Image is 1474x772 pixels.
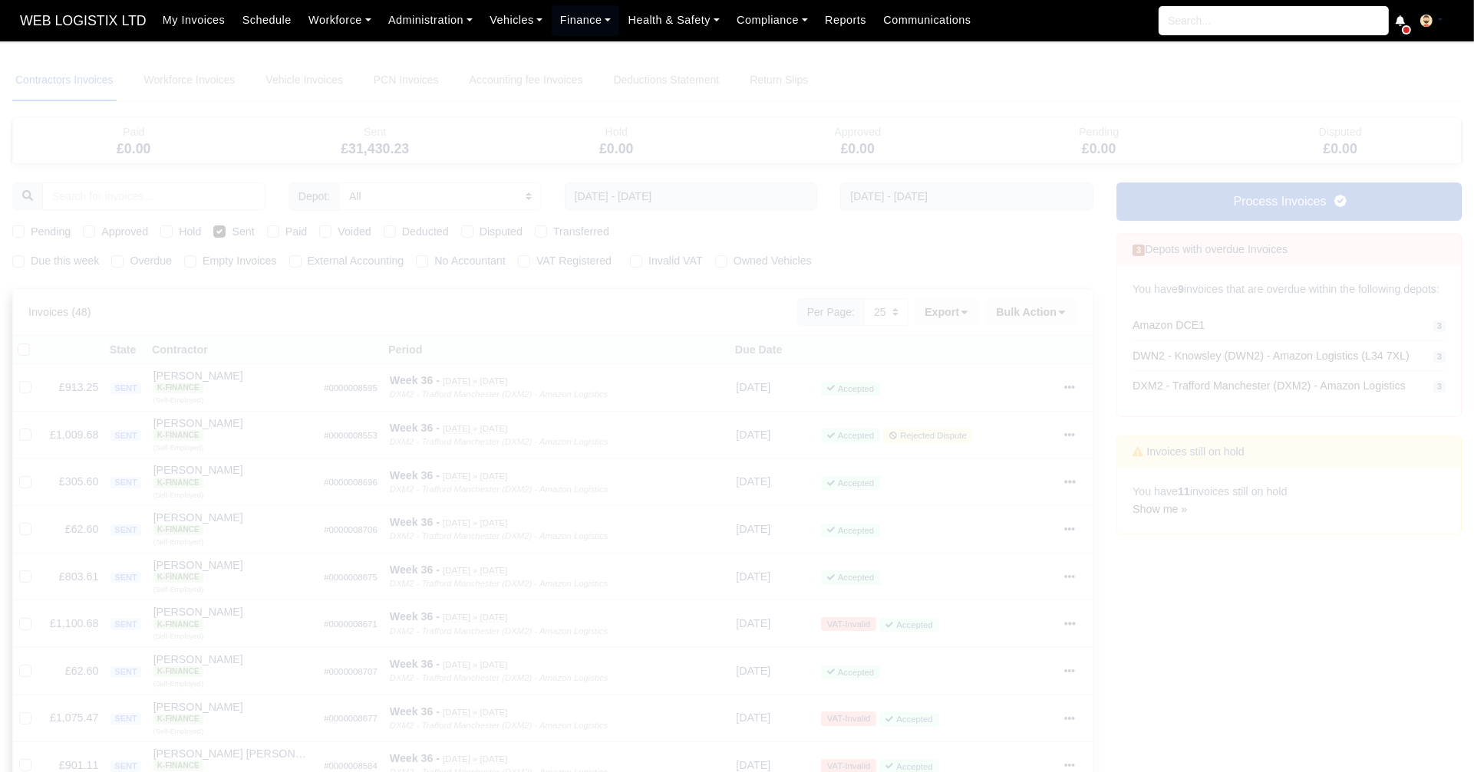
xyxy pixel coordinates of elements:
a: Communications [875,5,980,35]
a: Reports [816,5,875,35]
a: Schedule [234,5,300,35]
a: Administration [380,5,481,35]
a: Vehicles [481,5,552,35]
a: Workforce [300,5,380,35]
a: Finance [552,5,620,35]
a: Compliance [728,5,816,35]
a: My Invoices [154,5,234,35]
iframe: Chat Widget [1397,698,1474,772]
a: Health & Safety [619,5,728,35]
a: WEB LOGISTIX LTD [12,6,154,36]
input: Search... [1159,6,1389,35]
span: WEB LOGISTIX LTD [12,5,154,36]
